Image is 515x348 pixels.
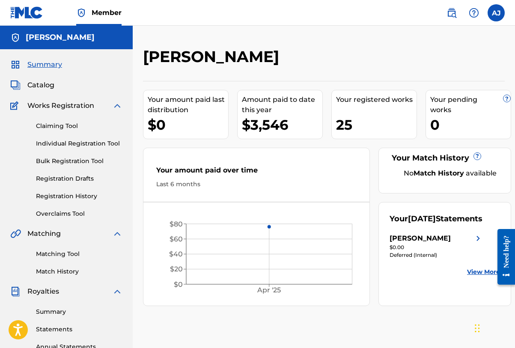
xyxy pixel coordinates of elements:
img: expand [112,229,122,239]
div: [PERSON_NAME] [390,233,451,244]
a: Statements [36,325,122,334]
tspan: $40 [169,250,183,258]
div: No available [400,168,500,178]
a: [PERSON_NAME]right chevron icon$0.00Deferred (Internal) [390,233,483,259]
div: Last 6 months [156,180,357,189]
a: Matching Tool [36,250,122,259]
tspan: Apr '25 [257,286,281,294]
a: Bulk Registration Tool [36,157,122,166]
span: Catalog [27,80,54,90]
span: Summary [27,59,62,70]
div: User Menu [488,4,505,21]
iframe: Resource Center [491,222,515,292]
div: $0.00 [390,244,483,251]
a: Match History [36,267,122,276]
tspan: $80 [170,220,183,228]
div: Your registered works [336,95,417,105]
a: SummarySummary [10,59,62,70]
img: Accounts [10,33,21,43]
div: 0 [430,115,511,134]
tspan: $60 [170,235,183,243]
span: Royalties [27,286,59,297]
img: Matching [10,229,21,239]
img: right chevron icon [473,233,483,244]
iframe: Chat Widget [472,307,515,348]
strong: Match History [414,169,464,177]
div: 25 [336,115,417,134]
a: Summary [36,307,122,316]
a: Individual Registration Tool [36,139,122,148]
div: Your Match History [390,152,500,164]
div: Your amount paid over time [156,165,357,180]
div: Deferred (Internal) [390,251,483,259]
tspan: $20 [170,265,183,274]
span: ? [503,95,510,102]
img: search [447,8,457,18]
div: $3,546 [242,115,322,134]
a: Public Search [443,4,460,21]
h2: [PERSON_NAME] [143,47,283,66]
span: Works Registration [27,101,94,111]
a: Registration History [36,192,122,201]
img: Top Rightsholder [76,8,86,18]
a: Overclaims Tool [36,209,122,218]
div: Help [465,4,482,21]
a: Claiming Tool [36,122,122,131]
div: $0 [148,115,228,134]
div: Your pending works [430,95,511,115]
img: help [469,8,479,18]
img: MLC Logo [10,6,43,19]
img: Works Registration [10,101,21,111]
div: Your Statements [390,213,482,225]
span: Member [92,8,122,18]
div: Drag [475,315,480,341]
a: CatalogCatalog [10,80,54,90]
span: ? [474,153,481,160]
div: Amount paid to date this year [242,95,322,115]
h5: Anthony Jerome [26,33,95,42]
img: Catalog [10,80,21,90]
tspan: $0 [174,280,183,289]
span: Matching [27,229,61,239]
img: Summary [10,59,21,70]
a: Registration Drafts [36,174,122,183]
div: Your amount paid last distribution [148,95,228,115]
img: expand [112,101,122,111]
img: Royalties [10,286,21,297]
a: View More [467,268,500,277]
img: expand [112,286,122,297]
span: [DATE] [408,214,436,223]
